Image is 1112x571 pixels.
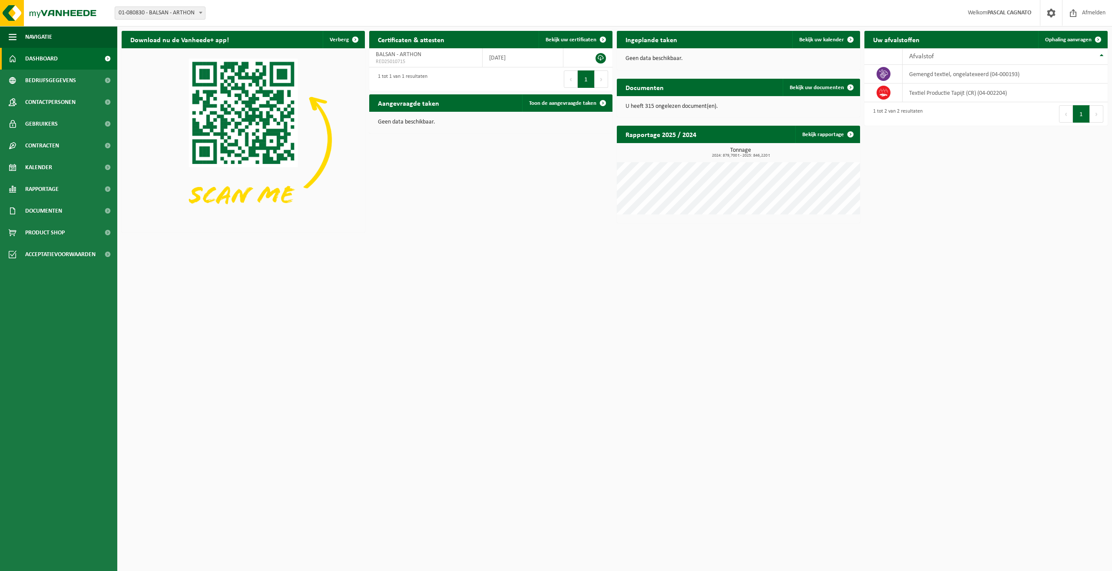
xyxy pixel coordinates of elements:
[374,70,427,89] div: 1 tot 1 van 1 resultaten
[25,113,58,135] span: Gebruikers
[25,157,52,178] span: Kalender
[25,70,76,91] span: Bedrijfsgegevens
[617,31,686,48] h2: Ingeplande taken
[376,51,421,58] span: BALSAN - ARTHON
[903,65,1108,83] td: gemengd textiel, ongelatexeerd (04-000193)
[864,31,928,48] h2: Uw afvalstoffen
[25,26,52,48] span: Navigatie
[1045,37,1092,43] span: Ophaling aanvragen
[909,53,934,60] span: Afvalstof
[869,104,923,124] div: 1 tot 2 van 2 resultaten
[621,154,860,158] span: 2024: 879,700 t - 2025: 846,220 t
[25,91,76,113] span: Contactpersonen
[369,31,453,48] h2: Certificaten & attesten
[1073,105,1090,123] button: 1
[783,79,859,96] a: Bekijk uw documenten
[625,56,851,62] p: Geen data beschikbaar.
[987,10,1031,16] strong: PASCAL CAGNATO
[330,37,349,43] span: Verberg
[115,7,205,20] span: 01-080830 - BALSAN - ARTHON
[578,70,595,88] button: 1
[1059,105,1073,123] button: Previous
[1090,105,1103,123] button: Next
[323,31,364,48] button: Verberg
[795,126,859,143] a: Bekijk rapportage
[621,147,860,158] h3: Tonnage
[378,119,604,125] p: Geen data beschikbaar.
[522,94,612,112] a: Toon de aangevraagde taken
[617,126,705,143] h2: Rapportage 2025 / 2024
[595,70,608,88] button: Next
[369,94,448,111] h2: Aangevraagde taken
[792,31,859,48] a: Bekijk uw kalender
[25,48,58,70] span: Dashboard
[25,222,65,244] span: Product Shop
[799,37,844,43] span: Bekijk uw kalender
[25,135,59,157] span: Contracten
[122,31,238,48] h2: Download nu de Vanheede+ app!
[1038,31,1107,48] a: Ophaling aanvragen
[25,244,96,265] span: Acceptatievoorwaarden
[539,31,612,48] a: Bekijk uw certificaten
[529,100,596,106] span: Toon de aangevraagde taken
[122,48,365,231] img: Download de VHEPlus App
[617,79,672,96] h2: Documenten
[790,85,844,90] span: Bekijk uw documenten
[903,83,1108,102] td: Textiel Productie Tapijt (CR) (04-002204)
[483,48,563,67] td: [DATE]
[564,70,578,88] button: Previous
[115,7,205,19] span: 01-080830 - BALSAN - ARTHON
[376,58,476,65] span: RED25010715
[625,104,851,110] p: U heeft 315 ongelezen document(en).
[25,200,62,222] span: Documenten
[25,178,59,200] span: Rapportage
[546,37,596,43] span: Bekijk uw certificaten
